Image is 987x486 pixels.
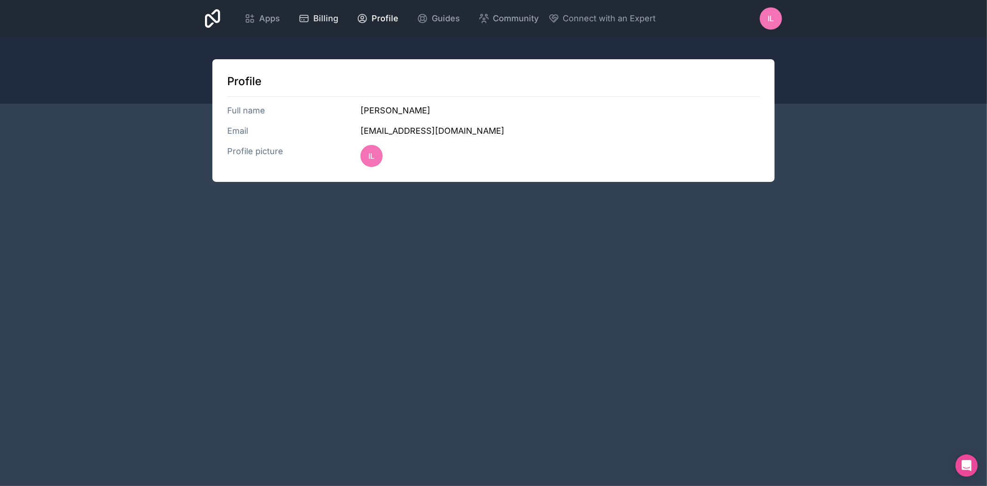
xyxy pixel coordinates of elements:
[372,12,398,25] span: Profile
[956,455,978,477] div: Open Intercom Messenger
[471,8,546,29] a: Community
[259,12,280,25] span: Apps
[227,145,360,167] h3: Profile picture
[360,104,760,117] h3: [PERSON_NAME]
[368,150,374,162] span: IL
[410,8,467,29] a: Guides
[563,12,656,25] span: Connect with an Expert
[313,12,338,25] span: Billing
[237,8,287,29] a: Apps
[227,125,360,137] h3: Email
[768,13,774,24] span: IL
[227,104,360,117] h3: Full name
[432,12,460,25] span: Guides
[227,74,760,89] h1: Profile
[493,12,539,25] span: Community
[349,8,406,29] a: Profile
[548,12,656,25] button: Connect with an Expert
[291,8,346,29] a: Billing
[360,125,760,137] h3: [EMAIL_ADDRESS][DOMAIN_NAME]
